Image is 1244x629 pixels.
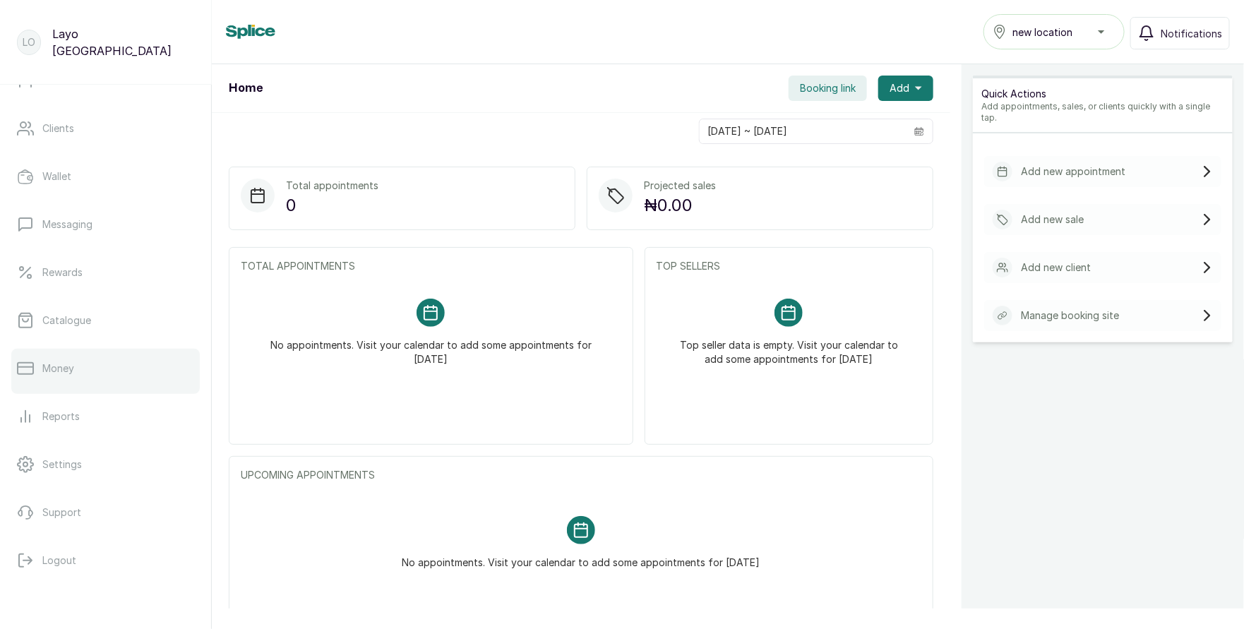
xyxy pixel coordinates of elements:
p: 0 [286,193,378,218]
span: new location [1012,25,1072,40]
p: Manage booking site [1021,308,1119,323]
p: No appointments. Visit your calendar to add some appointments for [DATE] [402,544,760,570]
p: UPCOMING APPOINTMENTS [241,468,921,482]
p: LO [23,35,35,49]
a: Support [11,493,200,532]
p: Wallet [42,169,71,184]
p: Messaging [42,217,92,232]
a: Rewards [11,253,200,292]
button: Notifications [1130,17,1230,49]
span: Add [890,81,909,95]
p: Logout [42,553,76,568]
p: Quick Actions [981,87,1224,101]
p: Reports [42,409,80,424]
svg: calendar [914,126,924,136]
p: Money [42,361,74,376]
input: Select date [700,119,906,143]
p: Projected sales [644,179,716,193]
p: Top seller data is empty. Visit your calendar to add some appointments for [DATE] [674,327,904,366]
span: Notifications [1161,26,1222,41]
a: Money [11,349,200,388]
a: Clients [11,109,200,148]
p: Add new client [1021,260,1091,275]
button: Logout [11,541,200,580]
p: Total appointments [286,179,378,193]
p: Settings [42,457,82,472]
p: TOP SELLERS [657,259,921,273]
a: Wallet [11,157,200,196]
a: Settings [11,445,200,484]
p: Add new appointment [1021,164,1125,179]
p: No appointments. Visit your calendar to add some appointments for [DATE] [258,327,604,366]
p: Catalogue [42,313,91,328]
p: Layo [GEOGRAPHIC_DATA] [52,25,194,59]
a: Messaging [11,205,200,244]
a: Reports [11,397,200,436]
button: Booking link [789,76,867,101]
a: Catalogue [11,301,200,340]
p: TOTAL APPOINTMENTS [241,259,621,273]
p: Add new sale [1021,212,1084,227]
span: Booking link [800,81,856,95]
button: new location [983,14,1125,49]
button: Add [878,76,933,101]
p: Rewards [42,265,83,280]
p: Add appointments, sales, or clients quickly with a single tap. [981,101,1224,124]
p: Support [42,505,81,520]
h1: Home [229,80,263,97]
p: ₦0.00 [644,193,716,218]
p: Clients [42,121,74,136]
